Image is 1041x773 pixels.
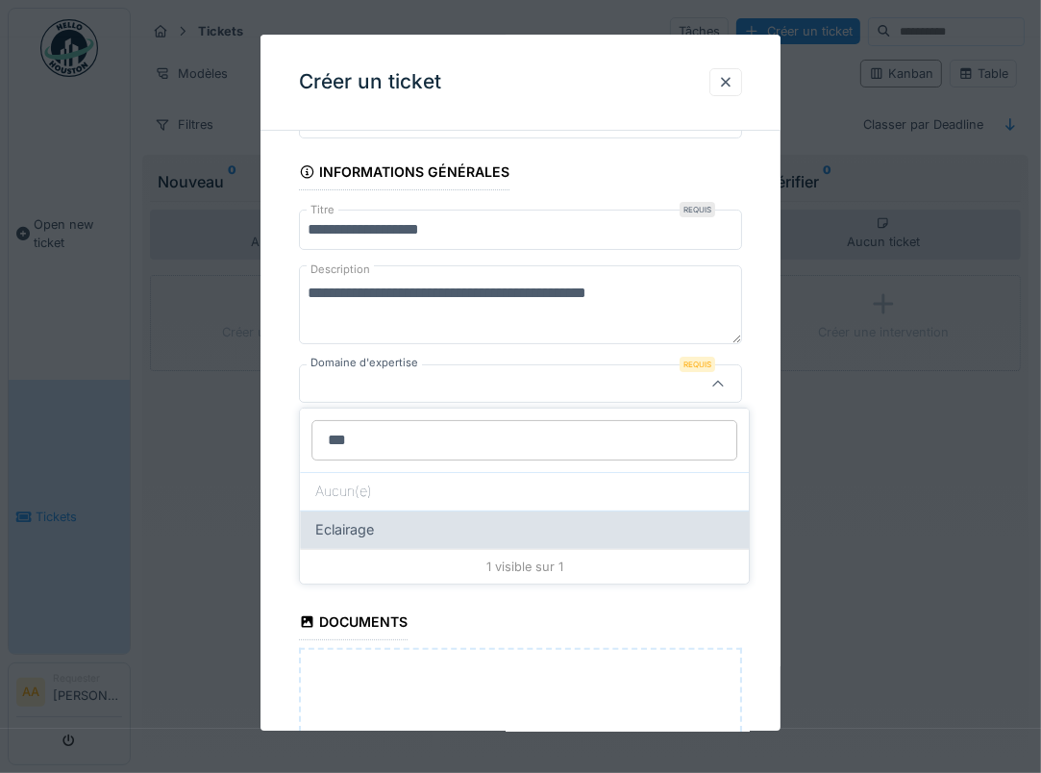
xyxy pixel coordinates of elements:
[300,549,749,584] div: 1 visible sur 1
[299,158,510,190] div: Informations générales
[680,202,715,217] div: Requis
[299,70,441,94] h3: Créer un ticket
[300,472,749,511] div: Aucun(e)
[307,356,422,372] label: Domaine d'expertise
[299,608,409,640] div: Documents
[307,258,374,282] label: Description
[315,519,374,540] span: Eclairage
[307,202,338,218] label: Titre
[680,358,715,373] div: Requis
